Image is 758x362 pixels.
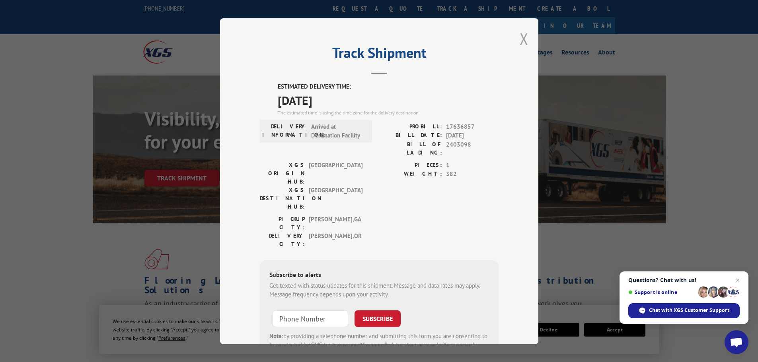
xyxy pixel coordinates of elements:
label: XGS ORIGIN HUB: [260,161,305,186]
span: [DATE] [446,131,499,140]
label: PROBILL: [379,122,442,131]
label: BILL DATE: [379,131,442,140]
div: Chat with XGS Customer Support [628,303,740,318]
span: 382 [446,170,499,179]
button: Close modal [520,28,528,49]
h2: Track Shipment [260,47,499,62]
span: [GEOGRAPHIC_DATA] [309,186,362,211]
label: XGS DESTINATION HUB: [260,186,305,211]
span: [PERSON_NAME] , OR [309,231,362,248]
span: Support is online [628,289,695,295]
span: [GEOGRAPHIC_DATA] [309,161,362,186]
input: Phone Number [273,310,348,327]
strong: Note: [269,332,283,339]
label: DELIVERY INFORMATION: [262,122,307,140]
div: The estimated time is using the time zone for the delivery destination. [278,109,499,116]
button: SUBSCRIBE [355,310,401,327]
label: ESTIMATED DELIVERY TIME: [278,82,499,91]
span: 1 [446,161,499,170]
span: 17636857 [446,122,499,131]
label: DELIVERY CITY: [260,231,305,248]
label: PIECES: [379,161,442,170]
div: by providing a telephone number and submitting this form you are consenting to be contacted by SM... [269,331,489,358]
span: Chat with XGS Customer Support [649,307,729,314]
span: 2403098 [446,140,499,157]
label: WEIGHT: [379,170,442,179]
div: Subscribe to alerts [269,269,489,281]
span: Questions? Chat with us! [628,277,740,283]
span: [PERSON_NAME] , GA [309,215,362,231]
label: PICKUP CITY: [260,215,305,231]
div: Get texted with status updates for this shipment. Message and data rates may apply. Message frequ... [269,281,489,299]
span: Close chat [733,275,742,285]
span: [DATE] [278,91,499,109]
label: BILL OF LADING: [379,140,442,157]
span: Arrived at Destination Facility [311,122,365,140]
div: Open chat [725,330,748,354]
